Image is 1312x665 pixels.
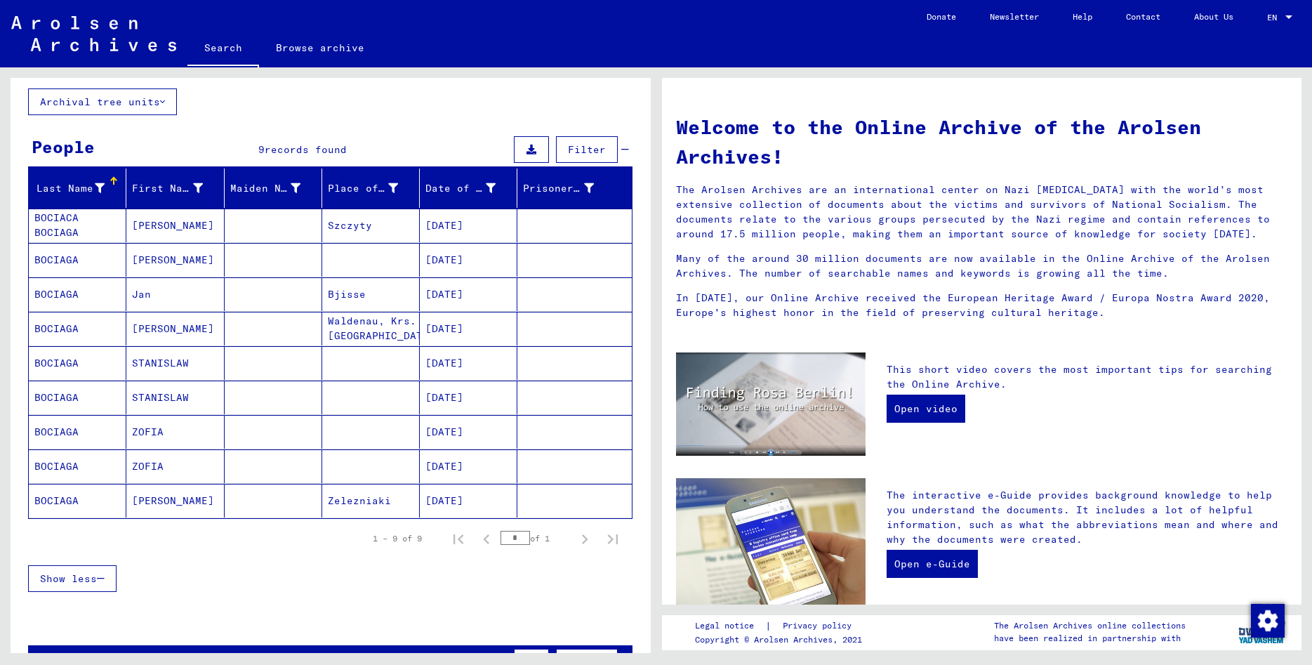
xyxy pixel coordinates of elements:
[29,209,126,242] mat-cell: BOCIACA BOCIAGA
[230,181,300,196] div: Maiden Name
[420,312,517,345] mat-cell: [DATE]
[373,532,422,545] div: 1 – 9 of 9
[420,346,517,380] mat-cell: [DATE]
[444,525,472,553] button: First page
[887,395,965,423] a: Open video
[568,143,606,156] span: Filter
[676,112,1288,171] h1: Welcome to the Online Archive of the Arolsen Archives!
[29,346,126,380] mat-cell: BOCIAGA
[420,209,517,242] mat-cell: [DATE]
[322,169,420,208] mat-header-cell: Place of Birth
[132,177,223,199] div: First Name
[887,488,1287,547] p: The interactive e-Guide provides background knowledge to help you understand the documents. It in...
[322,484,420,518] mat-cell: Zelezniaki
[676,251,1288,281] p: Many of the around 30 million documents are now available in the Online Archive of the Arolsen Ar...
[1235,614,1288,650] img: yv_logo.png
[126,381,224,414] mat-cell: STANISLAW
[676,291,1288,320] p: In [DATE], our Online Archive received the European Heritage Award / Europa Nostra Award 2020, Eu...
[258,143,265,156] span: 9
[420,484,517,518] mat-cell: [DATE]
[887,362,1287,392] p: This short video covers the most important tips for searching the Online Archive.
[34,181,105,196] div: Last Name
[328,181,398,196] div: Place of Birth
[126,277,224,311] mat-cell: Jan
[425,181,496,196] div: Date of Birth
[420,277,517,311] mat-cell: [DATE]
[599,525,627,553] button: Last page
[771,619,868,633] a: Privacy policy
[126,346,224,380] mat-cell: STANISLAW
[1251,604,1285,638] img: Change consent
[259,31,381,65] a: Browse archive
[523,181,593,196] div: Prisoner #
[322,277,420,311] mat-cell: Bjisse
[695,619,765,633] a: Legal notice
[420,243,517,277] mat-cell: [DATE]
[28,565,117,592] button: Show less
[225,169,322,208] mat-header-cell: Maiden Name
[132,181,202,196] div: First Name
[695,619,868,633] div: |
[994,619,1186,632] p: The Arolsen Archives online collections
[34,177,126,199] div: Last Name
[1267,13,1283,22] span: EN
[126,484,224,518] mat-cell: [PERSON_NAME]
[29,243,126,277] mat-cell: BOCIAGA
[523,177,614,199] div: Prisoner #
[29,484,126,518] mat-cell: BOCIAGA
[29,381,126,414] mat-cell: BOCIAGA
[420,415,517,449] mat-cell: [DATE]
[322,312,420,345] mat-cell: Waldenau, Krs. [GEOGRAPHIC_DATA]
[29,277,126,311] mat-cell: BOCIAGA
[28,88,177,115] button: Archival tree units
[517,169,631,208] mat-header-cell: Prisoner #
[695,633,868,646] p: Copyright © Arolsen Archives, 2021
[230,177,322,199] div: Maiden Name
[887,550,978,578] a: Open e-Guide
[556,136,618,163] button: Filter
[29,449,126,483] mat-cell: BOCIAGA
[571,525,599,553] button: Next page
[29,312,126,345] mat-cell: BOCIAGA
[501,532,571,545] div: of 1
[126,209,224,242] mat-cell: [PERSON_NAME]
[676,353,866,456] img: video.jpg
[126,449,224,483] mat-cell: ZOFIA
[187,31,259,67] a: Search
[425,177,517,199] div: Date of Birth
[29,415,126,449] mat-cell: BOCIAGA
[472,525,501,553] button: Previous page
[32,134,95,159] div: People
[676,478,866,605] img: eguide.jpg
[328,177,419,199] div: Place of Birth
[420,381,517,414] mat-cell: [DATE]
[126,243,224,277] mat-cell: [PERSON_NAME]
[265,143,347,156] span: records found
[29,169,126,208] mat-header-cell: Last Name
[322,209,420,242] mat-cell: Szczyty
[126,169,224,208] mat-header-cell: First Name
[420,449,517,483] mat-cell: [DATE]
[126,415,224,449] mat-cell: ZOFIA
[126,312,224,345] mat-cell: [PERSON_NAME]
[11,16,176,51] img: Arolsen_neg.svg
[420,169,517,208] mat-header-cell: Date of Birth
[676,183,1288,242] p: The Arolsen Archives are an international center on Nazi [MEDICAL_DATA] with the world’s most ext...
[994,632,1186,645] p: have been realized in partnership with
[1250,603,1284,637] div: Change consent
[40,572,97,585] span: Show less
